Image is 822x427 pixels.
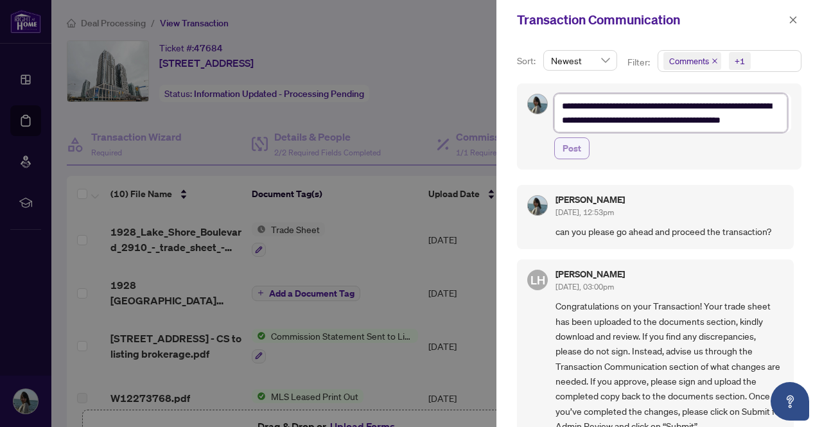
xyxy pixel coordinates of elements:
[528,196,547,215] img: Profile Icon
[555,282,614,292] span: [DATE], 03:00pm
[789,15,798,24] span: close
[530,271,545,289] span: LH
[669,55,709,67] span: Comments
[555,195,625,204] h5: [PERSON_NAME]
[551,51,609,70] span: Newest
[563,138,581,159] span: Post
[555,207,614,217] span: [DATE], 12:53pm
[528,94,547,114] img: Profile Icon
[735,55,745,67] div: +1
[554,137,590,159] button: Post
[627,55,652,69] p: Filter:
[663,52,721,70] span: Comments
[517,10,785,30] div: Transaction Communication
[517,54,538,68] p: Sort:
[771,382,809,421] button: Open asap
[555,270,625,279] h5: [PERSON_NAME]
[712,58,718,64] span: close
[555,224,783,239] span: can you please go ahead and proceed the transaction?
